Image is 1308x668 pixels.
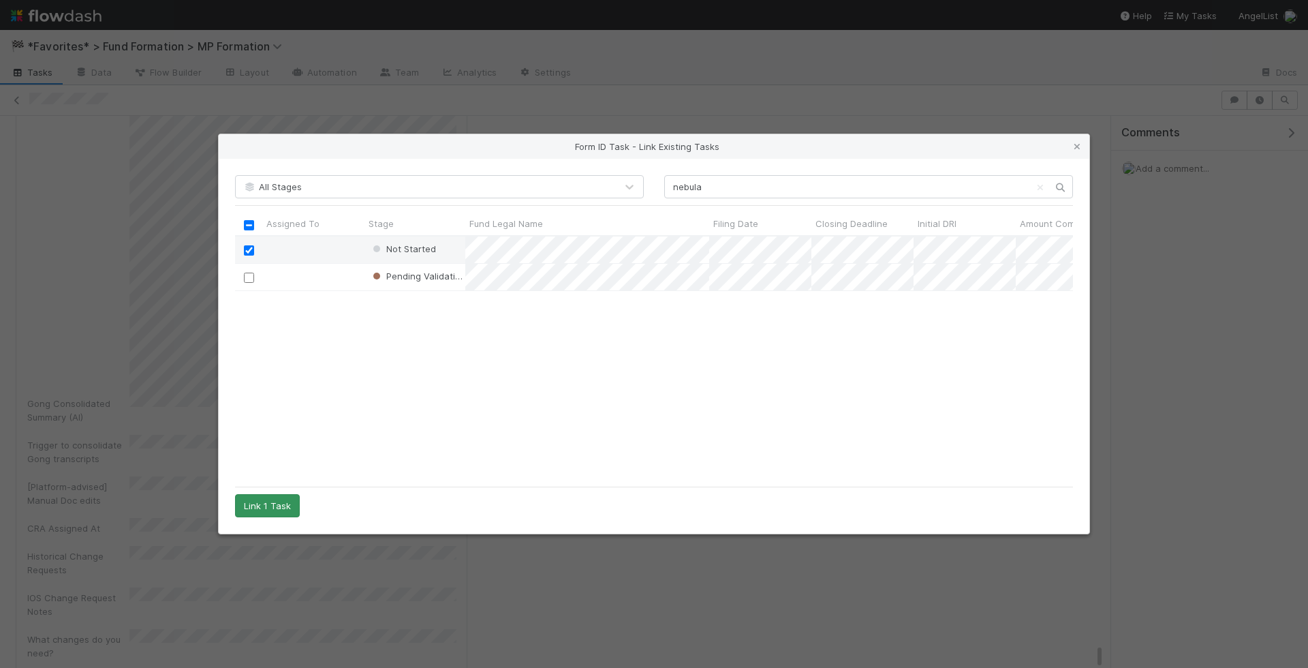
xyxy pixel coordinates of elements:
[369,217,394,230] span: Stage
[266,217,320,230] span: Assigned To
[243,181,302,192] span: All Stages
[219,134,1089,159] div: Form ID Task - Link Existing Tasks
[370,269,465,283] div: Pending Validation
[370,243,436,254] span: Not Started
[1020,217,1102,230] span: Amount Committed
[713,217,758,230] span: Filing Date
[469,217,543,230] span: Fund Legal Name
[244,220,254,230] input: Toggle All Rows Selected
[918,217,956,230] span: Initial DRI
[815,217,888,230] span: Closing Deadline
[1033,177,1047,198] button: Clear search
[244,245,254,256] input: Toggle Row Selected
[664,175,1073,198] input: Search
[370,242,436,256] div: Not Started
[244,273,254,283] input: Toggle Row Selected
[370,271,466,282] span: Pending Validation
[235,494,300,517] button: Link 1 Task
